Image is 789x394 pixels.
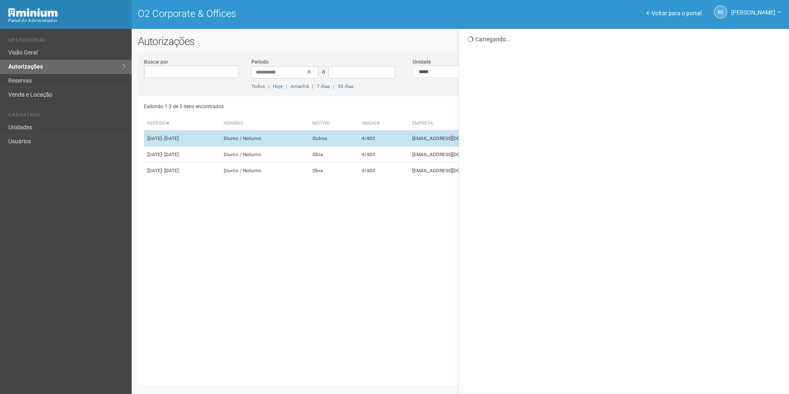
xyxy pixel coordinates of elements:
label: Unidade [413,58,431,66]
span: a [322,68,325,75]
th: Empresa [409,117,577,131]
span: | [333,83,334,89]
li: Operacional [8,37,125,46]
span: - [DATE] [162,152,179,157]
td: [DATE] [144,163,220,179]
td: [DATE] [144,131,220,147]
td: Diurno / Noturno [220,131,309,147]
img: Minium [8,8,58,17]
span: | [286,83,287,89]
td: [DATE] [144,147,220,163]
a: Voltar para o portal [647,10,702,17]
div: Painel do Administrador [8,17,125,24]
div: Carregando... [468,36,782,43]
a: RS [714,5,727,19]
div: Exibindo 1-3 de 3 itens encontrados [144,100,458,113]
td: Outros [309,131,358,147]
h2: Autorizações [138,35,783,47]
td: Diurno / Noturno [220,163,309,179]
label: Período [251,58,269,66]
a: 7 dias [317,83,330,89]
th: Período [144,117,220,131]
span: | [268,83,269,89]
td: Obra [309,163,358,179]
a: Hoje [273,83,283,89]
span: | [312,83,313,89]
td: Diurno / Noturno [220,147,309,163]
a: Todos [251,83,265,89]
a: Amanhã [291,83,309,89]
a: 30 dias [338,83,354,89]
td: 4/403 [358,163,409,179]
span: Rayssa Soares Ribeiro [731,1,775,16]
th: Unidade [358,117,409,131]
li: Cadastros [8,112,125,121]
td: Obra [309,147,358,163]
span: - [DATE] [162,168,179,173]
span: - [DATE] [162,135,179,141]
td: [EMAIL_ADDRESS][DOMAIN_NAME] [409,163,577,179]
a: [PERSON_NAME] [731,10,781,17]
label: Buscar por [144,58,168,66]
td: [EMAIL_ADDRESS][DOMAIN_NAME] [409,147,577,163]
td: 4/403 [358,147,409,163]
th: Horário [220,117,309,131]
td: 4/403 [358,131,409,147]
td: [EMAIL_ADDRESS][DOMAIN_NAME] [409,131,577,147]
th: Motivo [309,117,358,131]
h1: O2 Corporate & Offices [138,8,454,19]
